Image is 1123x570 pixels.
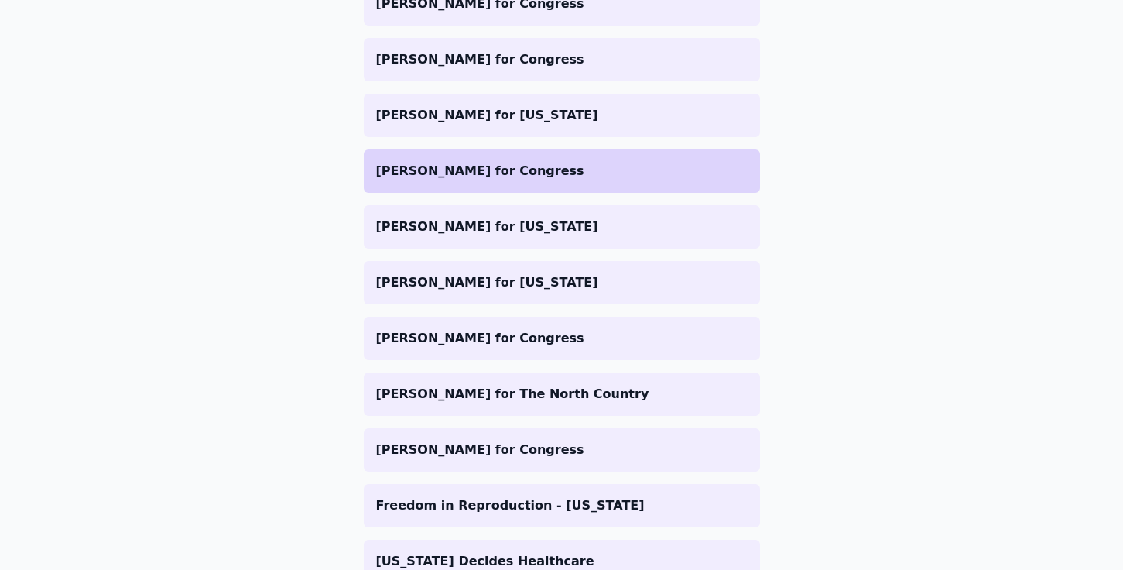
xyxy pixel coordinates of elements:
p: [PERSON_NAME] for The North Country [376,385,748,403]
p: [PERSON_NAME] for [US_STATE] [376,273,748,292]
a: [PERSON_NAME] for [US_STATE] [364,94,760,137]
p: [PERSON_NAME] for Congress [376,50,748,69]
p: [PERSON_NAME] for Congress [376,162,748,180]
a: [PERSON_NAME] for [US_STATE] [364,261,760,304]
a: [PERSON_NAME] for [US_STATE] [364,205,760,249]
a: [PERSON_NAME] for Congress [364,149,760,193]
p: [PERSON_NAME] for [US_STATE] [376,106,748,125]
a: [PERSON_NAME] for Congress [364,38,760,81]
p: [PERSON_NAME] for [US_STATE] [376,218,748,236]
a: [PERSON_NAME] for Congress [364,428,760,472]
p: [PERSON_NAME] for Congress [376,329,748,348]
p: [PERSON_NAME] for Congress [376,441,748,459]
a: [PERSON_NAME] for Congress [364,317,760,360]
a: Freedom in Reproduction - [US_STATE] [364,484,760,527]
a: [PERSON_NAME] for The North Country [364,373,760,416]
p: Freedom in Reproduction - [US_STATE] [376,496,748,515]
